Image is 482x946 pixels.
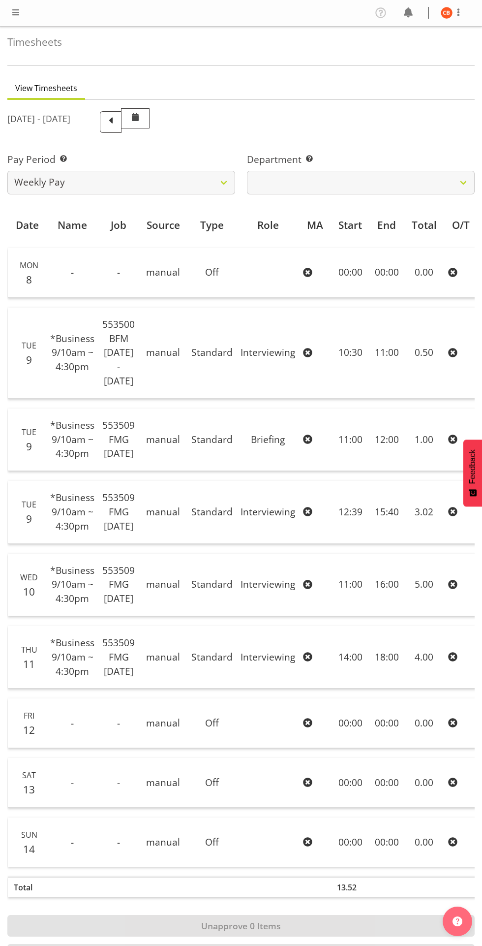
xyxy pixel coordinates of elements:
[370,481,404,543] td: 15:40
[331,481,370,543] td: 12:39
[247,153,475,167] label: Department
[21,829,37,840] span: Sun
[102,564,135,605] span: 553509 FMG [DATE]
[24,710,34,721] span: Fri
[370,248,404,298] td: 00:00
[20,260,38,271] span: Mon
[187,481,237,543] td: Standard
[22,427,36,438] span: Tue
[241,505,295,518] span: Interviewing
[71,835,74,849] span: -
[146,776,180,789] span: manual
[102,317,135,387] span: 553500 BFM [DATE] - [DATE]
[404,698,444,748] td: 0.00
[50,564,94,605] span: *Business 9/10am ~ 4:30pm
[102,418,135,460] span: 553509 FMG [DATE]
[117,265,120,279] span: -
[404,818,444,867] td: 0.00
[370,698,404,748] td: 00:00
[26,440,32,453] span: 9
[117,716,120,729] span: -
[117,835,120,849] span: -
[16,218,39,233] span: Date
[331,308,370,399] td: 10:30
[50,418,94,460] span: *Business 9/10am ~ 4:30pm
[187,626,237,689] td: Standard
[102,636,135,678] span: 553509 FMG [DATE]
[452,916,462,926] img: help-xxl-2.png
[117,776,120,789] span: -
[404,554,444,616] td: 5.00
[58,218,87,233] span: Name
[26,512,32,526] span: 9
[404,248,444,298] td: 0.00
[338,218,362,233] span: Start
[370,758,404,808] td: 00:00
[146,265,180,279] span: manual
[7,36,467,48] h4: Timesheets
[146,650,180,663] span: manual
[331,698,370,748] td: 00:00
[26,273,32,286] span: 8
[22,340,36,351] span: Tue
[187,308,237,399] td: Standard
[187,818,237,867] td: Off
[146,577,180,591] span: manual
[241,577,295,591] span: Interviewing
[15,82,77,94] span: View Timesheets
[21,644,37,655] span: Thu
[331,409,370,471] td: 11:00
[251,433,285,446] span: Briefing
[187,409,237,471] td: Standard
[187,698,237,748] td: Off
[7,153,235,167] label: Pay Period
[23,585,35,599] span: 10
[404,308,444,399] td: 0.50
[370,409,404,471] td: 12:00
[201,920,281,932] span: Unapprove 0 Items
[463,440,482,506] button: Feedback - Show survey
[50,332,94,374] span: *Business 9/10am ~ 4:30pm
[187,554,237,616] td: Standard
[146,346,180,359] span: manual
[370,554,404,616] td: 16:00
[146,505,180,518] span: manual
[146,716,180,729] span: manual
[22,499,36,510] span: Tue
[412,218,437,233] span: Total
[200,218,224,233] span: Type
[331,626,370,689] td: 14:00
[241,650,295,663] span: Interviewing
[187,758,237,808] td: Off
[23,723,35,737] span: 12
[71,265,74,279] span: -
[241,346,295,359] span: Interviewing
[147,218,180,233] span: Source
[7,915,475,937] button: Unapprove 0 Items
[50,636,94,678] span: *Business 9/10am ~ 4:30pm
[7,113,70,124] h5: [DATE] - [DATE]
[370,818,404,867] td: 00:00
[8,877,46,897] th: Total
[377,218,396,233] span: End
[22,770,36,781] span: Sat
[307,218,323,233] span: MA
[71,716,74,729] span: -
[71,776,74,789] span: -
[370,308,404,399] td: 11:00
[23,842,35,856] span: 14
[331,877,370,897] th: 13.52
[331,758,370,808] td: 00:00
[146,835,180,849] span: manual
[452,218,470,233] span: O/T
[404,758,444,808] td: 0.00
[441,7,452,19] img: chelsea-bartlett11426.jpg
[331,248,370,298] td: 00:00
[370,626,404,689] td: 18:00
[111,218,126,233] span: Job
[187,248,237,298] td: Off
[26,353,32,367] span: 9
[50,491,94,533] span: *Business 9/10am ~ 4:30pm
[23,657,35,671] span: 11
[468,449,477,484] span: Feedback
